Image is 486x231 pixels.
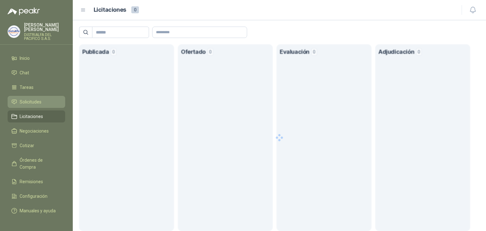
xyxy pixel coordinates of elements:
[20,98,41,105] span: Solicitudes
[20,69,29,76] span: Chat
[8,125,65,137] a: Negociaciones
[8,52,65,64] a: Inicio
[8,190,65,202] a: Configuración
[20,55,30,62] span: Inicio
[131,6,139,13] span: 0
[20,193,47,200] span: Configuración
[20,128,49,134] span: Negociaciones
[20,207,56,214] span: Manuales y ayuda
[8,140,65,152] a: Cotizar
[8,96,65,108] a: Solicitudes
[20,113,43,120] span: Licitaciones
[24,33,65,41] p: DISTRIALFA DEL PACIFICO S.A.S.
[20,157,59,171] span: Órdenes de Compra
[8,26,20,38] img: Company Logo
[94,5,126,15] h1: Licitaciones
[8,81,65,93] a: Tareas
[8,205,65,217] a: Manuales y ayuda
[20,178,43,185] span: Remisiones
[8,67,65,79] a: Chat
[8,8,40,15] img: Logo peakr
[8,110,65,122] a: Licitaciones
[24,23,65,32] p: [PERSON_NAME] [PERSON_NAME]
[20,84,34,91] span: Tareas
[8,176,65,188] a: Remisiones
[20,142,34,149] span: Cotizar
[8,154,65,173] a: Órdenes de Compra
